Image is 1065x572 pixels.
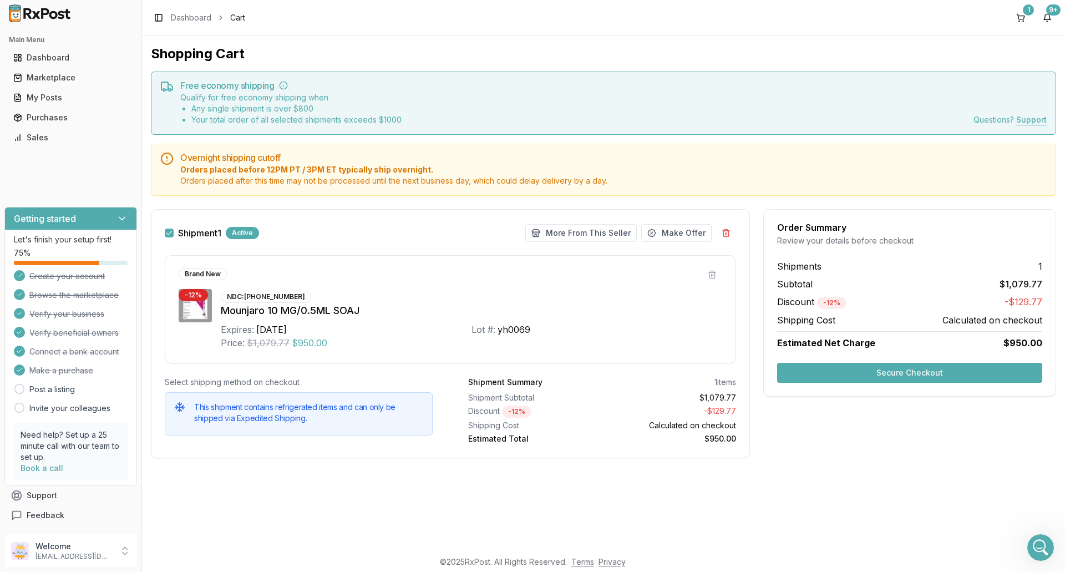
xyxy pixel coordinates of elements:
p: [EMAIL_ADDRESS][DOMAIN_NAME] [35,552,113,561]
button: Dashboard [4,49,137,67]
button: My Posts [4,89,137,107]
span: Feedback [27,510,64,521]
span: Create your account [29,271,105,282]
div: Close [191,18,211,38]
span: ty [49,157,57,166]
button: Messages [74,346,148,391]
div: - $129.77 [607,406,737,418]
p: Hi [PERSON_NAME] [22,79,200,98]
div: Shipping Cost [468,420,598,431]
div: 1 [1023,4,1034,16]
div: 9+ [1046,4,1061,16]
button: Search for help [16,199,206,221]
span: Subtotal [777,277,813,291]
a: Sales [9,128,133,148]
div: Select shipping method on checkout [165,377,433,388]
button: Help [148,346,222,391]
span: $950.00 [292,336,327,350]
span: $1,079.77 [1000,277,1042,291]
div: 1 items [714,377,736,388]
img: Profile image for Manuel [151,18,173,40]
div: Sales [13,132,128,143]
button: 1 [1012,9,1029,27]
span: Shipments [777,260,821,273]
span: Make Offer [662,227,706,239]
div: Questions? [973,114,1047,125]
a: Invite your colleagues [29,403,110,414]
h3: Getting started [14,212,76,225]
span: Discount [777,296,846,307]
h5: Free economy shipping [180,81,1047,90]
div: Mounjaro 10 MG/0.5ML SOAJ [221,303,722,318]
div: Review your details before checkout [777,235,1042,246]
button: More From This Seller [525,224,637,242]
span: Messages [92,374,130,382]
div: - 12 % [179,289,208,301]
span: -$129.77 [1005,295,1042,309]
p: How can we help? [22,98,200,117]
span: Make a purchase [29,365,93,376]
div: Active [226,227,259,239]
div: Qualify for free economy shipping when [180,92,402,125]
h5: Overnight shipping cutoff [180,153,1047,162]
img: User avatar [11,542,29,560]
span: Orders placed before 12PM PT / 3PM ET typically ship overnight. [180,164,1047,175]
img: RxPost Logo [4,4,75,22]
h2: Main Menu [9,36,133,44]
div: yh0069 [498,323,530,336]
div: • 1m ago [116,168,150,179]
a: Privacy [599,557,626,566]
p: Welcome [35,541,113,552]
span: Calculated on checkout [942,313,1042,327]
span: Search for help [23,205,90,216]
div: Dashboard [13,52,128,63]
img: logo [22,21,86,39]
button: Sales [4,129,137,146]
span: Connect a bank account [29,346,119,357]
nav: breadcrumb [171,12,245,23]
div: Recent messageProfile image for Manuelty[PERSON_NAME]•1m ago [11,130,211,189]
button: 9+ [1038,9,1056,27]
div: - 12 % [817,297,846,309]
button: Make Offer [641,224,712,242]
li: Your total order of all selected shipments exceeds $ 1000 [191,114,402,125]
span: Cart [230,12,245,23]
a: Book a call [21,463,63,473]
div: Expires: [221,323,254,336]
div: Profile image for Manuelty[PERSON_NAME]•1m ago [12,147,210,188]
span: Home [24,374,49,382]
a: Purchases [9,108,133,128]
span: Browse the marketplace [29,290,119,301]
span: Help [176,374,194,382]
img: Mounjaro 10 MG/0.5ML SOAJ [179,289,212,322]
a: Terms [571,557,594,566]
p: Need help? Set up a 25 minute call with our team to set up. [21,429,121,463]
div: Shipment Summary [468,377,542,388]
div: Marketplace [13,72,128,83]
a: My Posts [9,88,133,108]
button: View status page [23,284,199,306]
a: Dashboard [9,48,133,68]
a: Marketplace [9,68,133,88]
div: Shipment Subtotal [468,392,598,403]
img: Profile image for Manuel [23,156,45,179]
li: Any single shipment is over $ 800 [191,103,402,114]
p: Let's finish your setup first! [14,234,128,245]
div: Order Summary [777,223,1042,232]
div: My Posts [13,92,128,103]
span: 75 % [14,247,31,259]
button: Purchases [4,109,137,126]
a: Dashboard [171,12,211,23]
span: $950.00 [1003,336,1042,350]
div: [DATE] [256,323,287,336]
div: - 12 % [502,406,531,418]
div: Brand New [179,268,227,280]
button: Support [4,485,137,505]
button: Feedback [4,505,137,525]
div: Price: [221,336,245,350]
div: All services are online [23,268,199,280]
div: Lot #: [471,323,495,336]
iframe: Intercom live chat [1027,534,1054,561]
button: Marketplace [4,69,137,87]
